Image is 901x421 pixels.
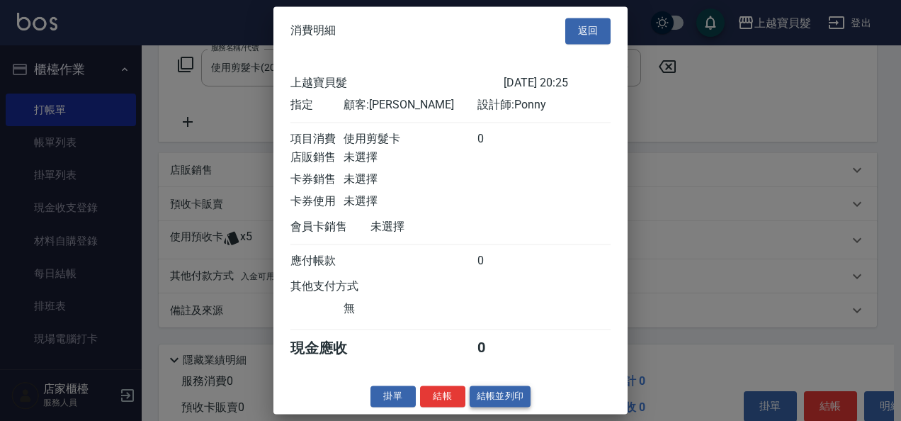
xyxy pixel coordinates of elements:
[477,98,611,113] div: 設計師: Ponny
[504,76,611,91] div: [DATE] 20:25
[290,98,344,113] div: 指定
[344,172,477,187] div: 未選擇
[370,386,416,408] button: 掛單
[344,150,477,165] div: 未選擇
[290,76,504,91] div: 上越寶貝髮
[477,132,531,147] div: 0
[420,386,465,408] button: 結帳
[290,150,344,165] div: 店販銷售
[344,132,477,147] div: 使用剪髮卡
[477,339,531,358] div: 0
[344,98,477,113] div: 顧客: [PERSON_NAME]
[290,279,397,294] div: 其他支付方式
[344,194,477,209] div: 未選擇
[290,254,344,269] div: 應付帳款
[565,18,611,44] button: 返回
[344,301,477,316] div: 無
[290,24,336,38] span: 消費明細
[370,220,504,235] div: 未選擇
[290,132,344,147] div: 項目消費
[290,220,370,235] div: 會員卡銷售
[290,339,370,358] div: 現金應收
[477,254,531,269] div: 0
[290,172,344,187] div: 卡券銷售
[470,386,531,408] button: 結帳並列印
[290,194,344,209] div: 卡券使用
